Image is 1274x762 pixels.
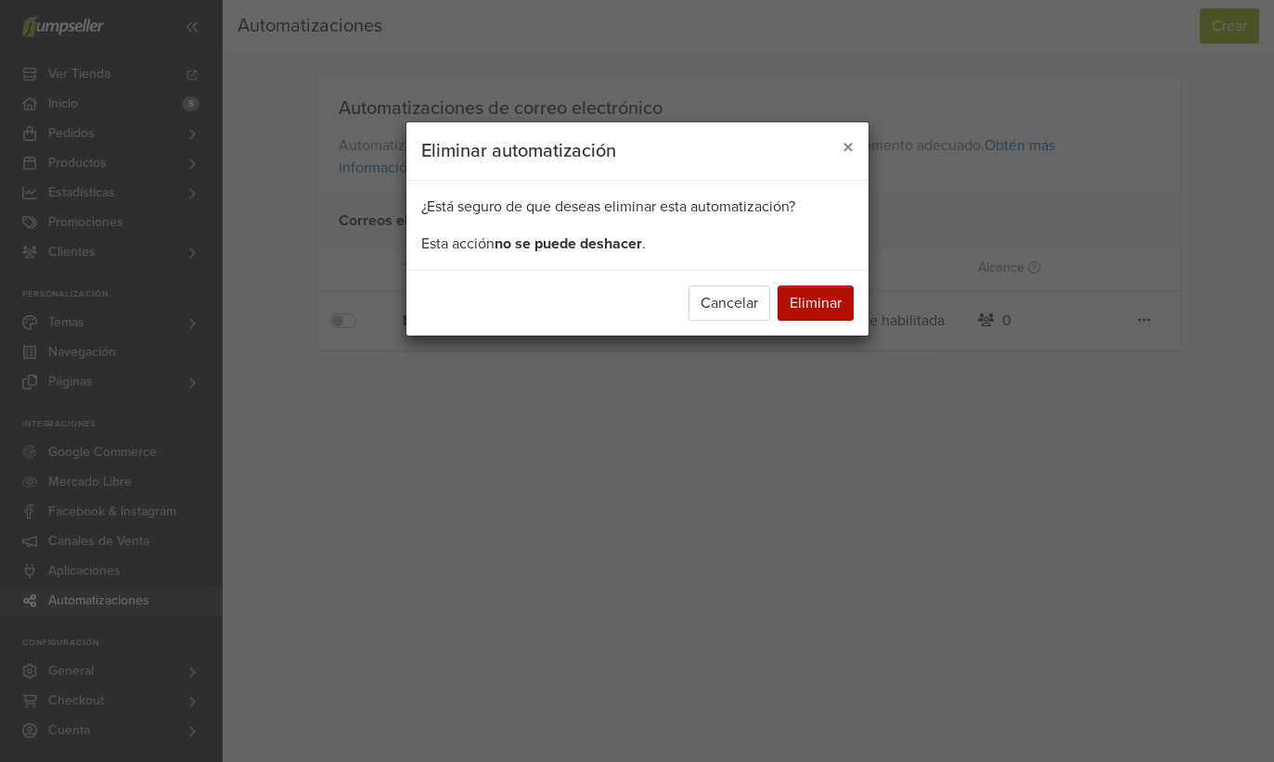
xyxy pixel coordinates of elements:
h5: Eliminar automatización [421,137,616,165]
button: Eliminar [778,286,854,321]
span: Esta acción . [421,235,646,253]
p: ¿Está seguro de que deseas eliminar esta automatización? [421,196,854,218]
button: Close [828,122,869,174]
span: × [843,134,854,161]
button: Cancelar [688,286,770,321]
b: no se puede deshacer [495,235,642,253]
